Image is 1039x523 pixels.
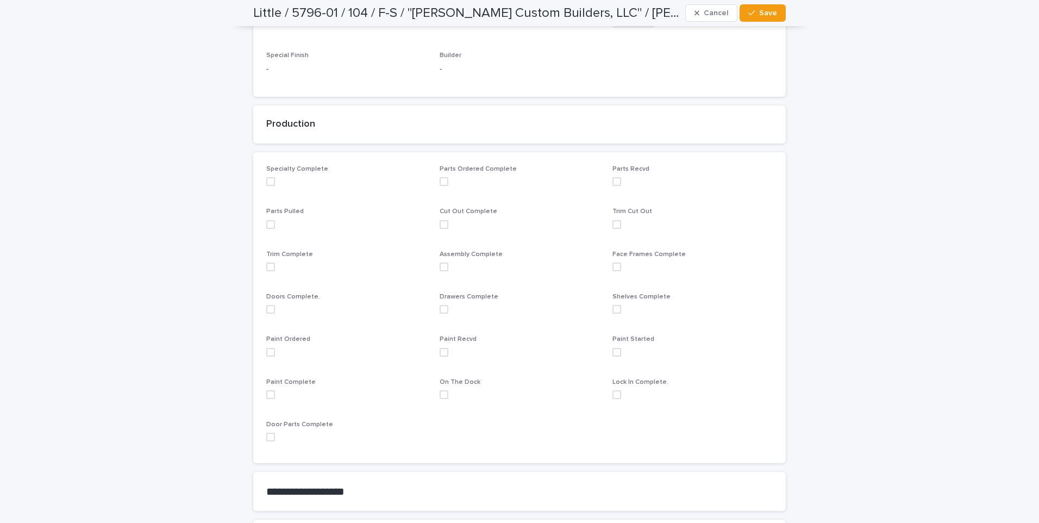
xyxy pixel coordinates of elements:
[612,336,654,343] span: Paint Started
[266,336,310,343] span: Paint Ordered
[440,52,461,59] span: Builder
[612,379,668,385] span: Lock In Complete.
[266,251,313,258] span: Trim Complete
[440,64,600,75] p: -
[612,208,652,215] span: Trim Cut Out
[266,119,773,130] h2: Production
[612,166,649,172] span: Parts Recvd
[266,294,320,300] span: Doors Complete.
[266,379,316,385] span: Paint Complete
[440,294,498,300] span: Drawers Complete
[266,64,427,75] p: -
[612,251,686,258] span: Face Frames Complete
[266,208,304,215] span: Parts Pulled
[612,294,671,300] span: Shelves Complete
[266,52,309,59] span: Special Finish
[253,5,681,21] h2: Little / 5796-01 / 104 / F-S / "Keith Wing Custom Builders, LLC" / Michael Tarantino
[685,4,737,22] button: Cancel
[440,336,477,343] span: Paint Recvd
[740,4,786,22] button: Save
[440,208,497,215] span: Cut Out Complete
[440,379,480,385] span: On The Dock
[266,166,328,172] span: Specialty Complete
[266,421,333,428] span: Door Parts Complete
[440,166,517,172] span: Parts Ordered Complete
[704,9,728,17] span: Cancel
[440,251,503,258] span: Assembly Complete
[759,9,777,17] span: Save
